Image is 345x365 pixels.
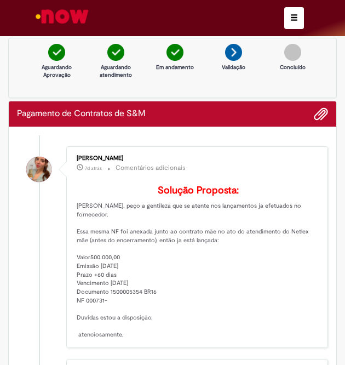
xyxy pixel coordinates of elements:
[225,44,242,61] img: arrow-next.png
[26,157,51,182] div: Carolina Coelho De Castro Roberto
[85,165,102,172] time: 24/09/2025 11:01:06
[166,44,183,61] img: check-circle-green.png
[77,185,319,339] p: [PERSON_NAME], peço a gentileza que se atente nos lançamentos ja efetuados no fornecedor. Essa me...
[153,64,197,71] p: Em andamento
[212,64,256,71] p: Validação
[284,44,301,61] img: img-circle-grey.png
[77,155,319,162] div: [PERSON_NAME]
[314,107,328,121] button: Adicionar anexos
[107,44,124,61] img: check-circle-green.png
[85,165,102,172] span: 7d atrás
[158,184,239,197] b: Solução Proposta:
[17,109,146,119] h2: Pagamento de Contratos de S&M Histórico de tíquete
[94,64,137,79] p: Aguardando atendimento
[34,5,90,27] img: ServiceNow
[35,64,79,79] p: Aguardando Aprovação
[48,44,65,61] img: check-circle-green.png
[116,163,186,173] small: Comentários adicionais
[271,64,314,71] p: Concluído
[284,7,304,29] button: Alternar navegação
